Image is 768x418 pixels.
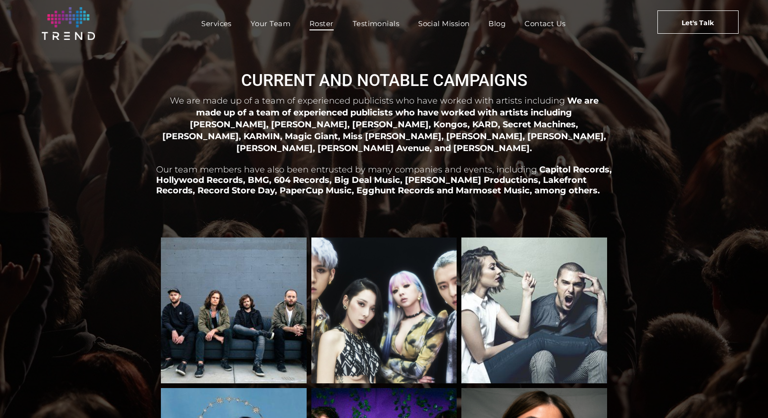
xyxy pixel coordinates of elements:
img: logo [42,7,95,40]
a: Testimonials [343,17,409,30]
a: KARD [311,237,457,383]
span: Capitol Records, Hollywood Records, BMG, 604 Records, Big Deal Music, [PERSON_NAME] Productions, ... [156,164,612,196]
span: Our team members have also been entrusted by many companies and events, including [156,164,537,175]
a: Services [192,17,241,30]
a: Your Team [241,17,300,30]
a: Karmin [461,237,607,383]
a: Let's Talk [657,10,739,34]
a: Kongos [161,237,307,383]
span: CURRENT AND NOTABLE CAMPAIGNS [241,71,527,90]
a: Contact Us [515,17,575,30]
a: Roster [300,17,343,30]
span: We are made up of a team of experienced publicists who have worked with artists including [PERSON... [162,95,606,153]
span: Let's Talk [682,11,714,35]
a: Blog [479,17,515,30]
span: We are made up of a team of experienced publicists who have worked with artists including [170,95,565,106]
a: Social Mission [409,17,479,30]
